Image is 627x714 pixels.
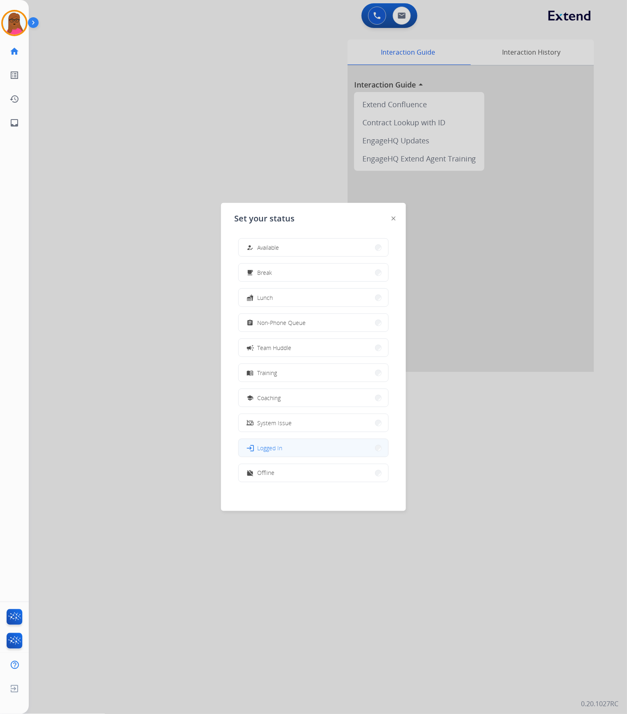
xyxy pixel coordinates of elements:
button: Lunch [239,289,388,306]
p: 0.20.1027RC [581,699,619,709]
mat-icon: phonelink_off [247,419,254,426]
button: Team Huddle [239,339,388,357]
span: Lunch [257,293,273,302]
button: Offline [239,464,388,482]
mat-icon: history [9,94,19,104]
span: Coaching [257,394,281,402]
mat-icon: free_breakfast [247,269,254,276]
span: Non-Phone Queue [257,318,306,327]
mat-icon: work_off [247,470,254,477]
span: Break [257,268,272,277]
button: Logged In [239,439,388,457]
button: Non-Phone Queue [239,314,388,332]
mat-icon: list_alt [9,70,19,80]
mat-icon: campaign [246,343,254,352]
button: System Issue [239,414,388,432]
mat-icon: assignment [247,319,254,326]
mat-icon: menu_book [247,369,254,376]
mat-icon: login [246,444,254,452]
mat-icon: home [9,46,19,56]
button: Break [239,264,388,281]
mat-icon: inbox [9,118,19,128]
span: Team Huddle [257,343,291,352]
mat-icon: school [247,394,254,401]
span: Offline [257,469,274,477]
img: avatar [3,12,26,35]
span: System Issue [257,419,292,427]
mat-icon: fastfood [247,294,254,301]
button: Training [239,364,388,382]
img: close-button [392,217,396,221]
span: Available [257,243,279,252]
span: Logged In [257,444,282,452]
span: Training [257,369,277,377]
span: Set your status [234,213,295,224]
button: Available [239,239,388,256]
mat-icon: how_to_reg [247,244,254,251]
button: Coaching [239,389,388,407]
